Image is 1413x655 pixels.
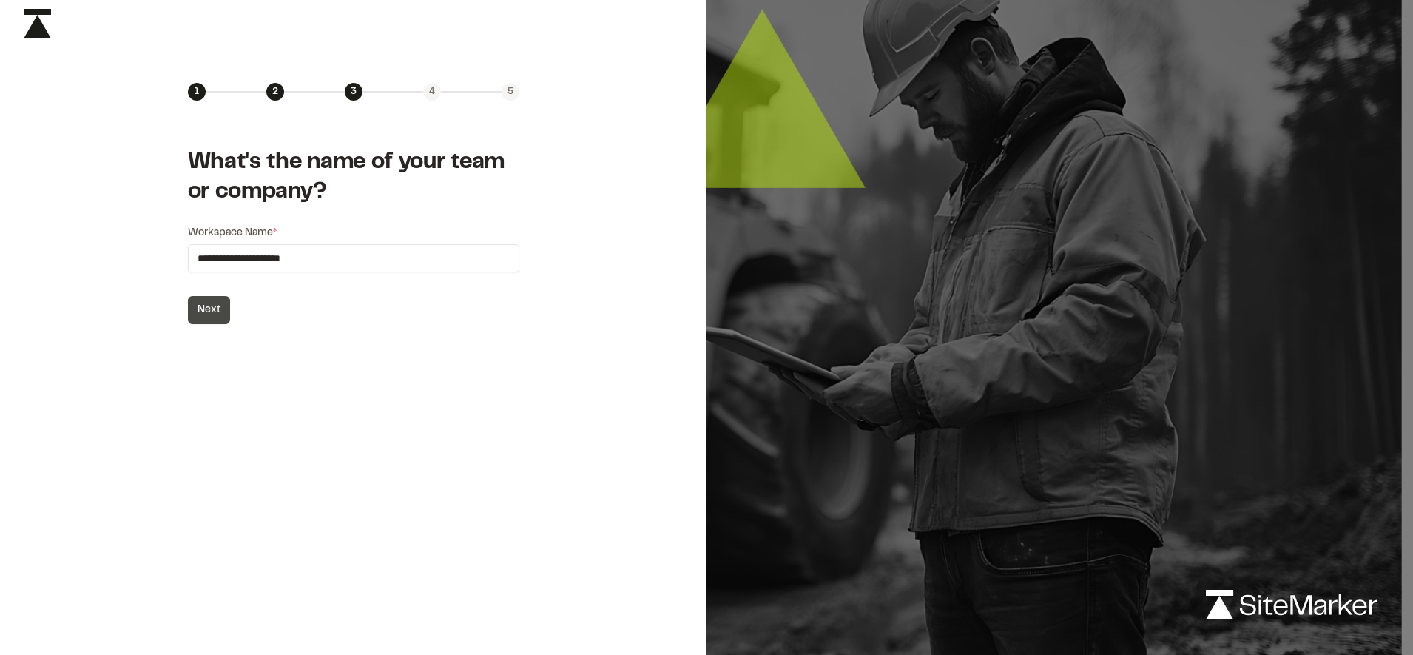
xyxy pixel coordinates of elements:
div: 2 [266,83,284,101]
img: logo-white-rebrand.svg [1206,590,1377,619]
button: Next [188,296,230,324]
div: 1 [188,83,206,101]
label: Workspace Name [188,225,519,241]
img: icon-black-rebrand.svg [24,9,51,38]
div: 3 [345,83,362,101]
h1: What's the name of your team or company? [188,148,519,207]
div: 5 [502,83,519,101]
div: 4 [423,83,441,101]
